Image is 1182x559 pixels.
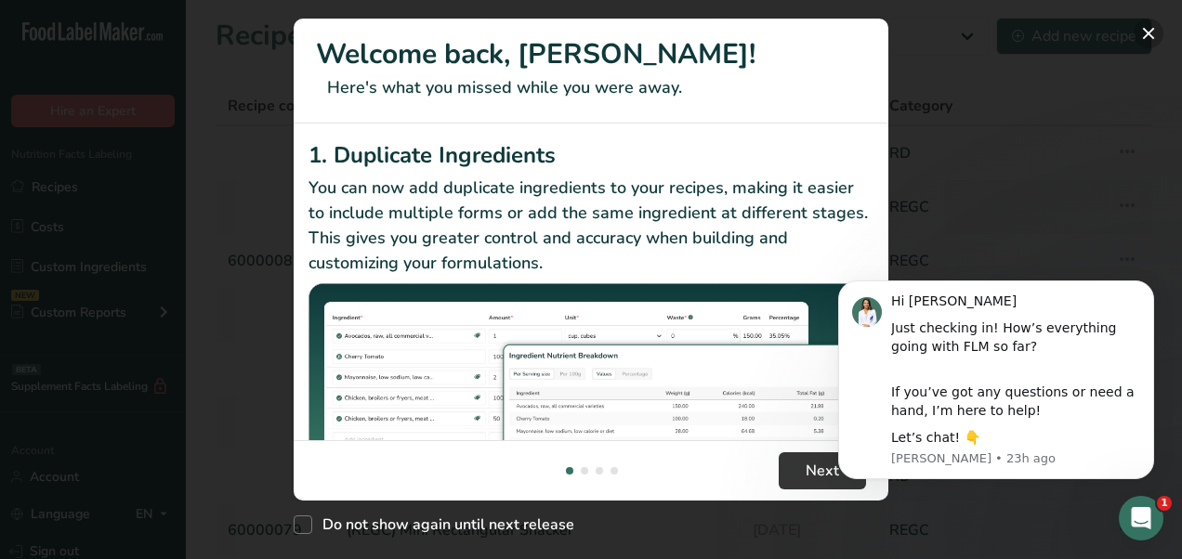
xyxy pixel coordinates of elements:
[312,515,574,534] span: Do not show again until next release
[1157,496,1172,511] span: 1
[309,283,873,494] img: Duplicate Ingredients
[316,33,866,75] h1: Welcome back, [PERSON_NAME]!
[779,452,866,489] button: Next
[309,175,873,276] p: You can now add duplicate ingredients to your recipes, making it easier to include multiple forms...
[806,460,839,482] span: Next
[309,138,873,172] h2: 1. Duplicate Ingredients
[316,75,866,100] p: Here's what you missed while you were away.
[1119,496,1163,540] iframe: Intercom live chat
[810,253,1182,509] iframe: Intercom notifications message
